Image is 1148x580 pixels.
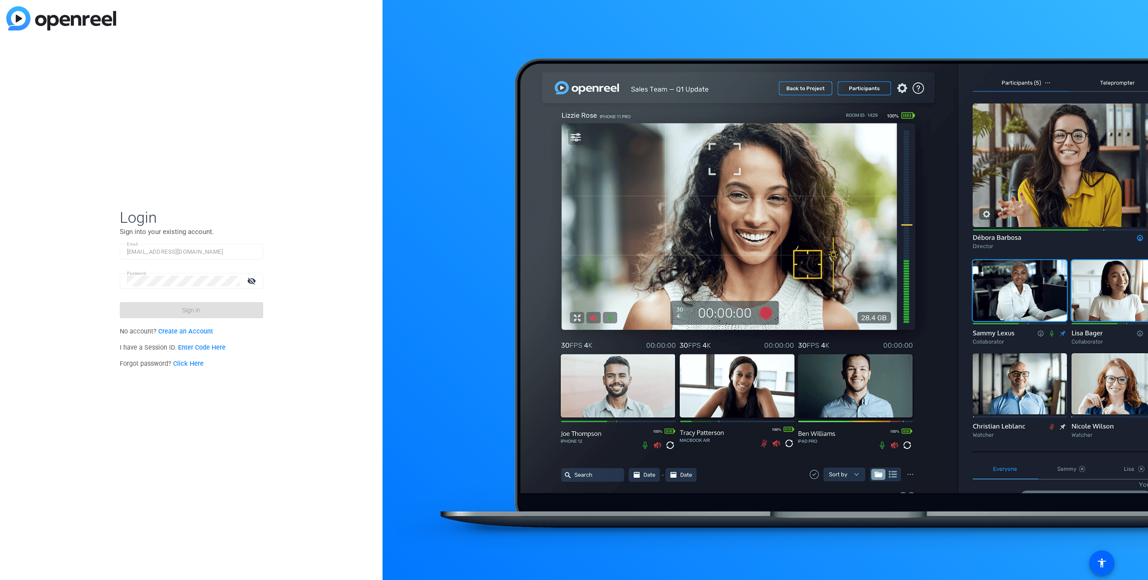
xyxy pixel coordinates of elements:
span: Login [120,208,263,227]
a: Enter Code Here [178,344,226,351]
p: Sign into your existing account. [120,227,263,237]
a: Create an Account [158,328,213,335]
mat-icon: visibility_off [242,274,263,287]
span: I have a Session ID. [120,344,226,351]
input: Enter Email Address [127,247,256,257]
mat-icon: accessibility [1096,558,1107,568]
a: Click Here [173,360,204,368]
span: Forgot password? [120,360,204,368]
span: No account? [120,328,213,335]
mat-label: Password [127,271,146,276]
img: blue-gradient.svg [6,6,116,30]
mat-label: Email [127,242,138,247]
